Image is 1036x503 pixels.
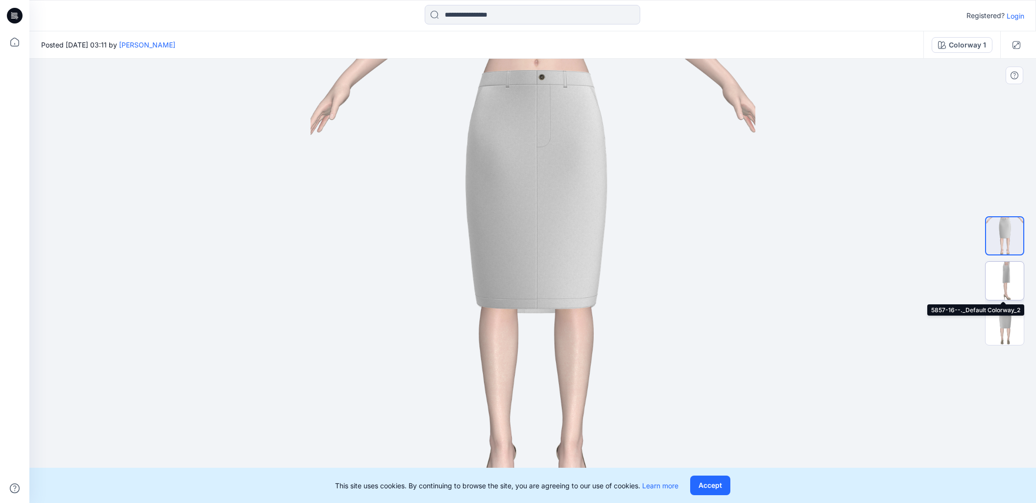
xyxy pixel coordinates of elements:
[986,262,1024,300] img: 5857-16--._Default Colorway_2
[119,41,175,49] a: [PERSON_NAME]
[690,476,730,495] button: Accept
[335,480,678,491] p: This site uses cookies. By continuing to browse the site, you are agreeing to our use of cookies.
[966,10,1005,22] p: Registered?
[642,481,678,490] a: Learn more
[1007,11,1024,21] p: Login
[311,59,755,503] img: eyJhbGciOiJIUzI1NiIsImtpZCI6IjAiLCJzbHQiOiJzZXMiLCJ0eXAiOiJKV1QifQ.eyJkYXRhIjp7InR5cGUiOiJzdG9yYW...
[932,37,992,53] button: Colorway 1
[41,40,175,50] span: Posted [DATE] 03:11 by
[986,307,1024,345] img: 5857-16--._Default Colorway_3
[986,217,1023,254] img: 5857-16--._Default Colorway_1
[949,40,986,50] div: Colorway 1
